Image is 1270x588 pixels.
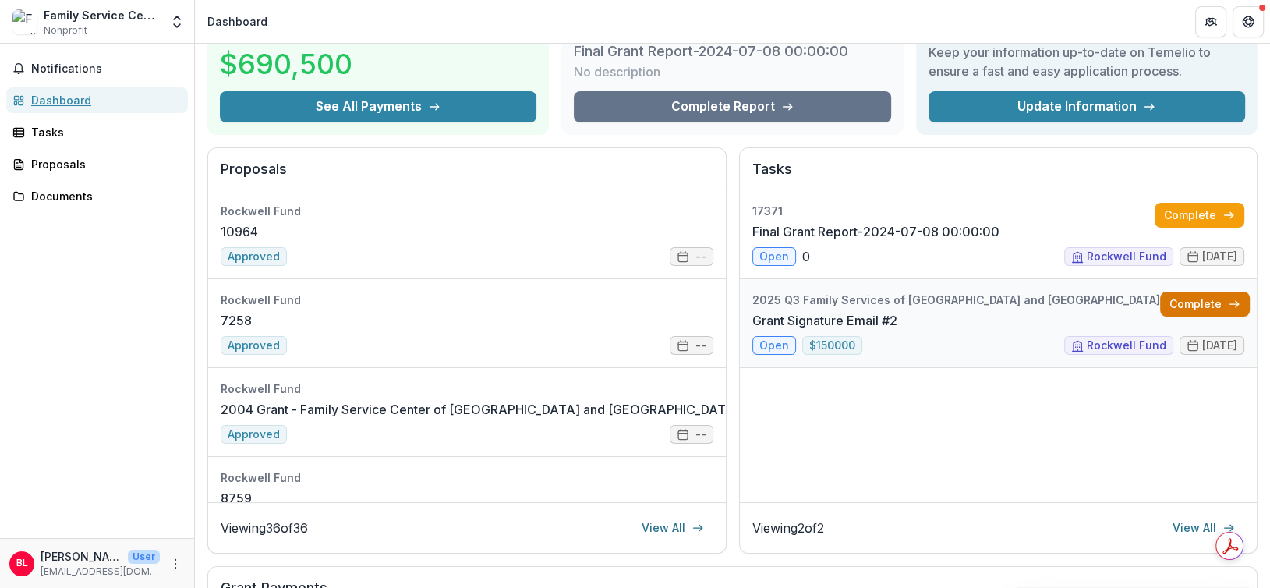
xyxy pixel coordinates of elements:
[31,92,175,108] div: Dashboard
[220,91,536,122] button: See All Payments
[1155,203,1244,228] a: Complete
[752,161,1245,190] h2: Tasks
[221,161,713,190] h2: Proposals
[221,222,258,241] a: 10964
[220,43,352,85] h3: $690,500
[6,119,188,145] a: Tasks
[1195,6,1226,37] button: Partners
[31,124,175,140] div: Tasks
[31,62,182,76] span: Notifications
[574,43,848,60] h3: Final Grant Report-2024-07-08 00:00:00
[207,13,267,30] div: Dashboard
[574,91,890,122] a: Complete Report
[41,565,160,579] p: [EMAIL_ADDRESS][DOMAIN_NAME]
[752,519,824,537] p: Viewing 2 of 2
[6,183,188,209] a: Documents
[6,87,188,113] a: Dashboard
[752,222,999,241] a: Final Grant Report-2024-07-08 00:00:00
[1160,292,1250,317] a: Complete
[221,311,252,330] a: 7258
[6,151,188,177] a: Proposals
[1163,515,1244,540] a: View All
[41,548,122,565] p: [PERSON_NAME]
[12,9,37,34] img: Family Service Center of Houston and Harris County
[201,10,274,33] nav: breadcrumb
[221,400,739,419] a: 2004 Grant - Family Service Center of [GEOGRAPHIC_DATA] and [GEOGRAPHIC_DATA]
[128,550,160,564] p: User
[221,489,252,508] a: 8759
[929,91,1245,122] a: Update Information
[6,56,188,81] button: Notifications
[574,62,660,81] p: No description
[16,558,28,569] div: Barbara Le
[31,188,175,204] div: Documents
[1233,6,1264,37] button: Get Help
[166,6,188,37] button: Open entity switcher
[632,515,713,540] a: View All
[44,7,160,23] div: Family Service Center of [GEOGRAPHIC_DATA] and [GEOGRAPHIC_DATA]
[166,554,185,573] button: More
[31,156,175,172] div: Proposals
[44,23,87,37] span: Nonprofit
[221,519,308,537] p: Viewing 36 of 36
[752,311,897,330] a: Grant Signature Email #2
[929,43,1245,80] h3: Keep your information up-to-date on Temelio to ensure a fast and easy application process.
